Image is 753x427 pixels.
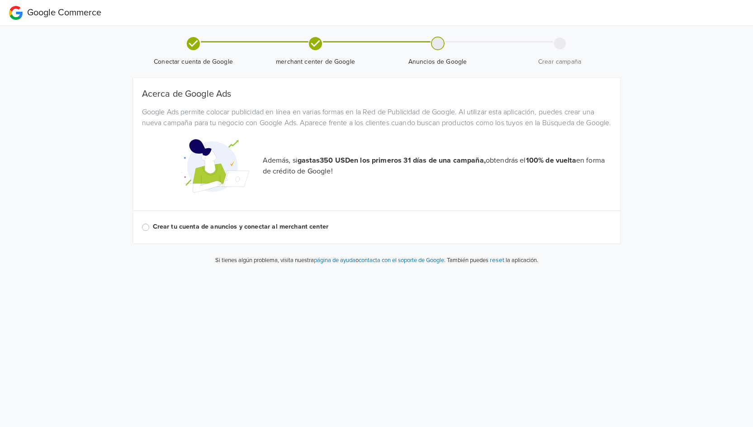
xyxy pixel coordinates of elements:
[380,57,495,66] span: Anuncios de Google
[27,7,101,18] span: Google Commerce
[215,256,445,265] p: Si tienes algún problema, visita nuestra o .
[490,255,504,265] button: reset
[526,156,576,165] strong: 100% de vuelta
[181,132,249,200] img: Google Promotional Codes
[135,107,618,128] div: Google Ads permite colocar publicidad en línea en varias formas en la Red de Publicidad de Google...
[136,57,251,66] span: Conectar cuenta de Google
[153,222,611,232] label: Crear tu cuenta de anuncios y conectar al merchant center
[359,257,444,264] a: contacta con el soporte de Google
[263,155,611,177] p: Además, si obtendrás el en forma de crédito de Google!
[298,156,486,165] strong: gastas 350 USD en los primeros 31 días de una campaña,
[258,57,373,66] span: merchant center de Google
[314,257,355,264] a: página de ayuda
[142,89,611,99] h5: Acerca de Google Ads
[445,255,538,265] p: También puedes la aplicación.
[502,57,617,66] span: Crear campaña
